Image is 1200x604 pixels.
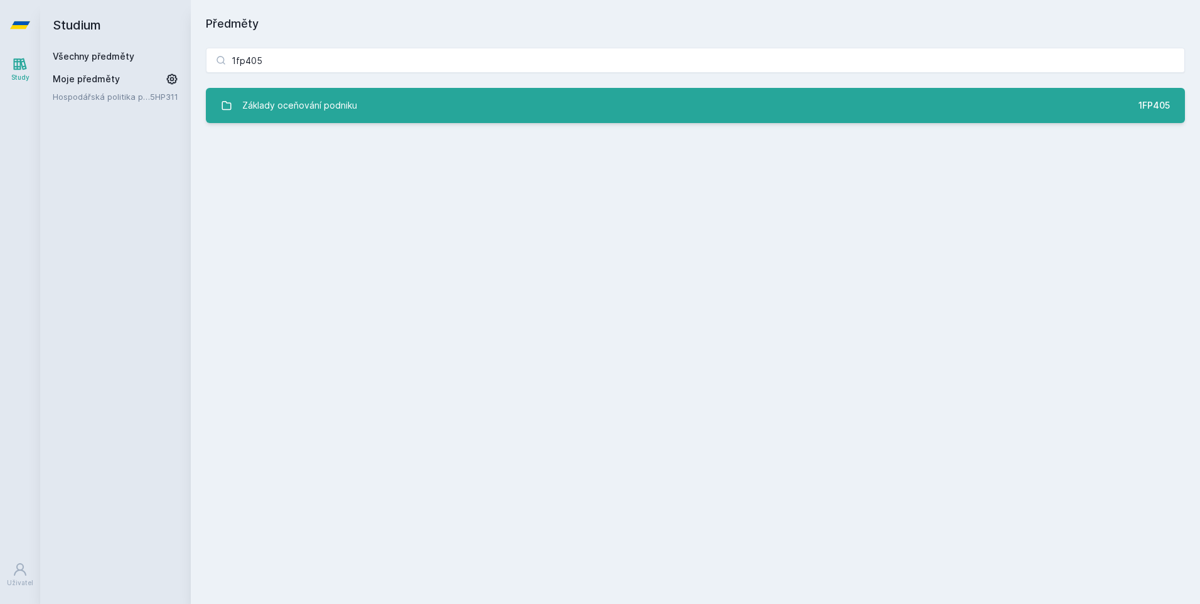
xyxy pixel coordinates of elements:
h1: Předměty [206,15,1185,33]
div: Základy oceňování podniku [242,93,357,118]
div: 1FP405 [1138,99,1170,112]
a: Uživatel [3,556,38,594]
a: Study [3,50,38,89]
div: Study [11,73,29,82]
a: 5HP311 [150,92,178,102]
a: Všechny předměty [53,51,134,62]
div: Uživatel [7,578,33,588]
input: Název nebo ident předmětu… [206,48,1185,73]
span: Moje předměty [53,73,120,85]
a: Hospodářská politika pro země bohaté na přírodní zdroje [53,90,150,103]
a: Základy oceňování podniku 1FP405 [206,88,1185,123]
